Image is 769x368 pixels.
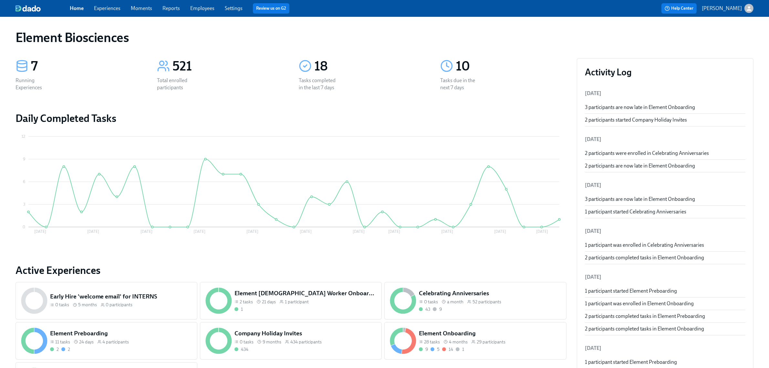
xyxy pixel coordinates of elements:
[665,5,693,12] span: Help Center
[16,322,197,360] a: Element Preboarding11 tasks 24 days4 participants22
[23,179,25,184] tspan: 6
[256,5,286,12] a: Review us on G2
[456,58,566,74] div: 10
[585,325,745,332] div: 2 participants completed tasks in Element Onboarding
[31,58,141,74] div: 7
[16,77,57,91] div: Running Experiences
[419,289,561,298] h5: Celebrating Anniversaries
[131,5,152,11] a: Moments
[55,339,70,345] span: 11 tasks
[16,5,41,12] img: dado
[263,339,281,345] span: 9 months
[240,339,254,345] span: 0 tasks
[314,58,425,74] div: 18
[702,4,753,13] button: [PERSON_NAME]
[440,77,482,91] div: Tasks due in the next 7 days
[50,346,59,352] div: Completed all due tasks
[285,299,309,305] span: 1 participant
[300,230,312,234] tspan: [DATE]
[433,306,442,312] div: Not started
[353,230,365,234] tspan: [DATE]
[449,339,468,345] span: 4 months
[456,346,464,352] div: Not started
[585,359,745,366] div: 1 participant started Element Preboarding
[585,66,745,78] h3: Activity Log
[585,178,745,193] li: [DATE]
[234,329,377,338] h5: Company Holiday Invites
[200,282,382,319] a: Element [DEMOGRAPHIC_DATA] Worker Onboarding2 tasks 21 days1 participant1
[290,339,322,345] span: 434 participants
[172,58,283,74] div: 521
[68,346,70,352] div: 2
[157,77,198,91] div: Total enrolled participants
[585,90,601,96] span: [DATE]
[585,269,745,285] li: [DATE]
[447,299,463,305] span: a month
[50,329,192,338] h5: Element Preboarding
[431,346,440,352] div: On time with open tasks
[585,242,745,249] div: 1 participant was enrolled in Celebrating Anniversaries
[234,289,377,298] h5: Element [DEMOGRAPHIC_DATA] Worker Onboarding
[477,339,505,345] span: 29 participants
[424,339,440,345] span: 28 tasks
[240,299,253,305] span: 2 tasks
[103,339,129,345] span: 4 participants
[16,30,129,45] h1: Element Biosciences
[299,77,340,91] div: Tasks completed in the last 7 days
[449,346,453,352] div: 14
[23,202,25,207] tspan: 3
[585,300,745,307] div: 1 participant was enrolled in Element Onboarding
[200,322,382,360] a: Company Holiday Invites0 tasks 9 months434 participants434
[22,134,25,139] tspan: 12
[585,341,745,356] li: [DATE]
[193,230,205,234] tspan: [DATE]
[419,329,561,338] h5: Element Onboarding
[262,299,276,305] span: 21 days
[442,346,453,352] div: With overdue tasks
[388,230,400,234] tspan: [DATE]
[425,306,430,312] div: 43
[241,306,243,312] div: 1
[384,322,566,360] a: Element Onboarding28 tasks 4 months29 participants95141
[585,150,745,157] div: 2 participants were enrolled in Celebrating Anniversaries
[162,5,180,11] a: Reports
[585,223,745,239] li: [DATE]
[23,225,25,229] tspan: 0
[585,287,745,295] div: 1 participant started Element Preboarding
[585,116,745,124] div: 2 participants started Company Holiday Invites
[585,162,745,169] div: 2 participants are now late in Element Onboarding
[661,3,697,14] button: Help Center
[439,306,442,312] div: 9
[16,112,566,125] h2: Daily Completed Tasks
[16,282,197,319] a: Early Hire 'welcome email' for INTERNS0 tasks 5 months0 participants
[16,264,566,277] a: Active Experiences
[106,302,133,308] span: 0 participants
[16,5,70,12] a: dado
[241,346,248,352] div: 434
[424,299,438,305] span: 0 tasks
[225,5,243,11] a: Settings
[234,306,243,312] div: Completed all due tasks
[384,282,566,319] a: Celebrating Anniversaries0 tasks a month52 participants439
[419,306,430,312] div: Completed all due tasks
[78,302,97,308] span: 5 months
[87,230,99,234] tspan: [DATE]
[419,346,428,352] div: Completed all due tasks
[23,157,25,161] tspan: 9
[585,254,745,261] div: 2 participants completed tasks in Element Onboarding
[441,230,453,234] tspan: [DATE]
[57,346,59,352] div: 2
[437,346,440,352] div: 5
[50,292,192,301] h5: Early Hire 'welcome email' for INTERNS
[34,230,46,234] tspan: [DATE]
[246,230,258,234] tspan: [DATE]
[94,5,120,11] a: Experiences
[585,313,745,320] div: 2 participants completed tasks in Element Preboarding
[253,3,289,14] button: Review us on G2
[494,230,506,234] tspan: [DATE]
[425,346,428,352] div: 9
[70,5,84,11] a: Home
[585,196,745,203] div: 3 participants are now late in Element Onboarding
[536,230,548,234] tspan: [DATE]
